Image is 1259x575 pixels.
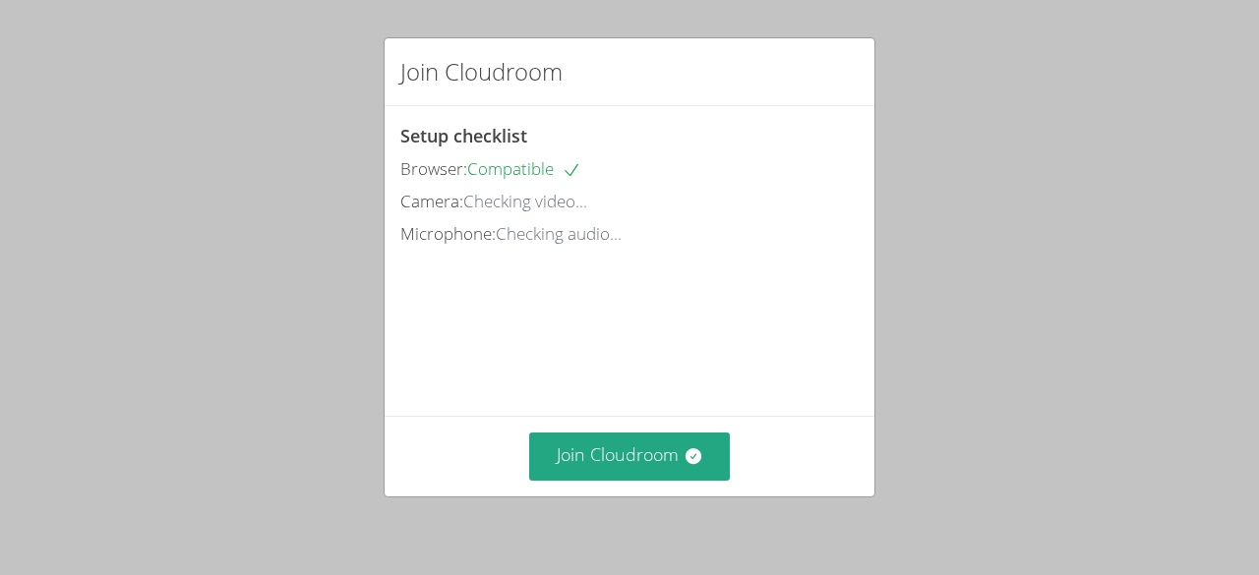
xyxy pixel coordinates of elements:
[400,157,467,180] span: Browser:
[467,157,581,180] span: Compatible
[496,222,622,245] span: Checking audio...
[400,124,527,147] span: Setup checklist
[400,54,563,89] h2: Join Cloudroom
[400,190,463,212] span: Camera:
[529,432,731,481] button: Join Cloudroom
[463,190,587,212] span: Checking video...
[400,222,496,245] span: Microphone:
